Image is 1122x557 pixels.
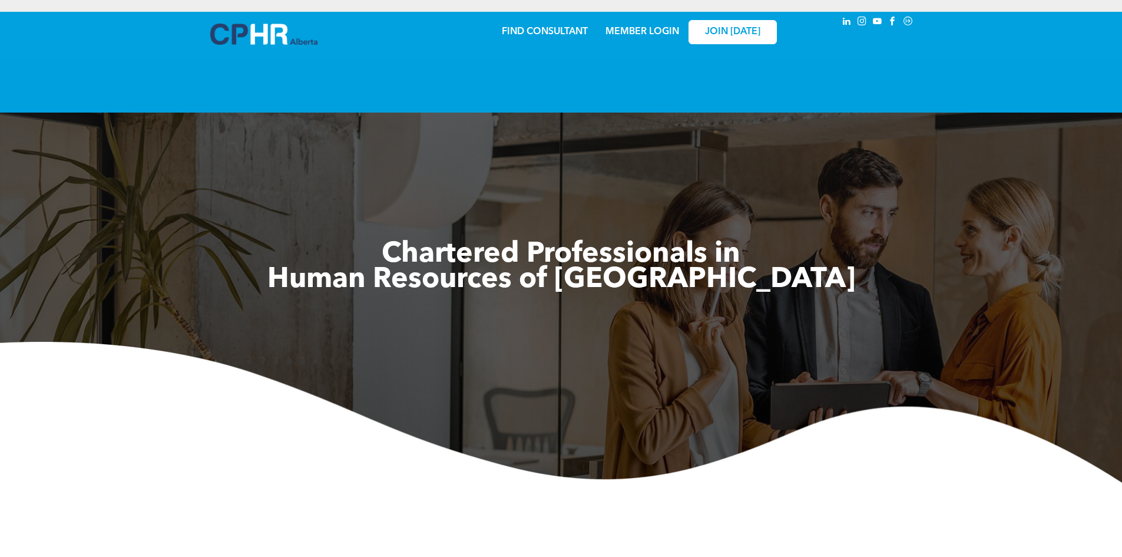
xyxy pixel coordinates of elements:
a: FIND CONSULTANT [502,27,588,37]
a: MEMBER LOGIN [605,27,679,37]
a: JOIN [DATE] [689,20,777,44]
a: linkedin [840,15,853,31]
a: youtube [871,15,884,31]
span: JOIN [DATE] [705,27,760,38]
img: A blue and white logo for cp alberta [210,24,317,45]
a: Social network [902,15,915,31]
a: facebook [886,15,899,31]
a: instagram [856,15,869,31]
span: Human Resources of [GEOGRAPHIC_DATA] [267,266,855,294]
span: Chartered Professionals in [382,240,740,269]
